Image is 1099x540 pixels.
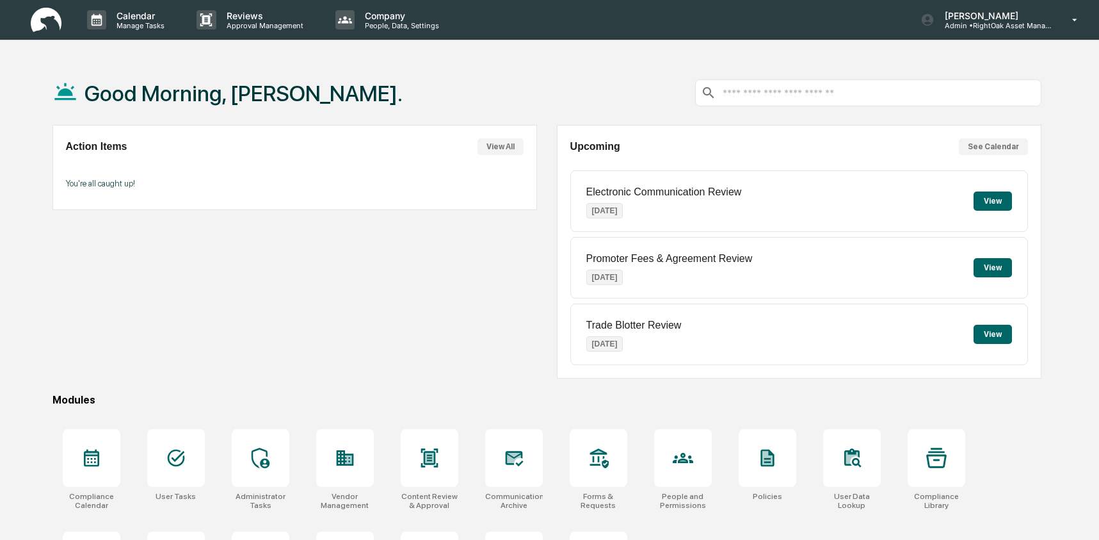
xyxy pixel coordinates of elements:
[586,270,623,285] p: [DATE]
[485,492,543,510] div: Communications Archive
[401,492,458,510] div: Content Review & Approval
[586,253,753,265] p: Promoter Fees & Agreement Review
[586,320,682,331] p: Trade Blotter Review
[355,10,445,21] p: Company
[106,10,171,21] p: Calendar
[66,179,524,188] p: You're all caught up!
[935,21,1054,30] p: Admin • RightOak Asset Management, LLC
[156,492,196,501] div: User Tasks
[753,492,782,501] div: Policies
[586,203,623,218] p: [DATE]
[63,492,120,510] div: Compliance Calendar
[570,492,627,510] div: Forms & Requests
[216,10,310,21] p: Reviews
[570,141,620,152] h2: Upcoming
[316,492,374,510] div: Vendor Management
[974,325,1012,344] button: View
[477,138,524,155] button: View All
[106,21,171,30] p: Manage Tasks
[654,492,712,510] div: People and Permissions
[355,21,445,30] p: People, Data, Settings
[232,492,289,510] div: Administrator Tasks
[959,138,1028,155] button: See Calendar
[908,492,965,510] div: Compliance Library
[1058,498,1093,532] iframe: Open customer support
[66,141,127,152] h2: Action Items
[586,186,742,198] p: Electronic Communication Review
[586,336,623,352] p: [DATE]
[935,10,1054,21] p: [PERSON_NAME]
[84,81,403,106] h1: Good Morning, [PERSON_NAME].
[974,192,1012,211] button: View
[216,21,310,30] p: Approval Management
[31,8,61,33] img: logo
[52,394,1041,406] div: Modules
[823,492,881,510] div: User Data Lookup
[974,258,1012,277] button: View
